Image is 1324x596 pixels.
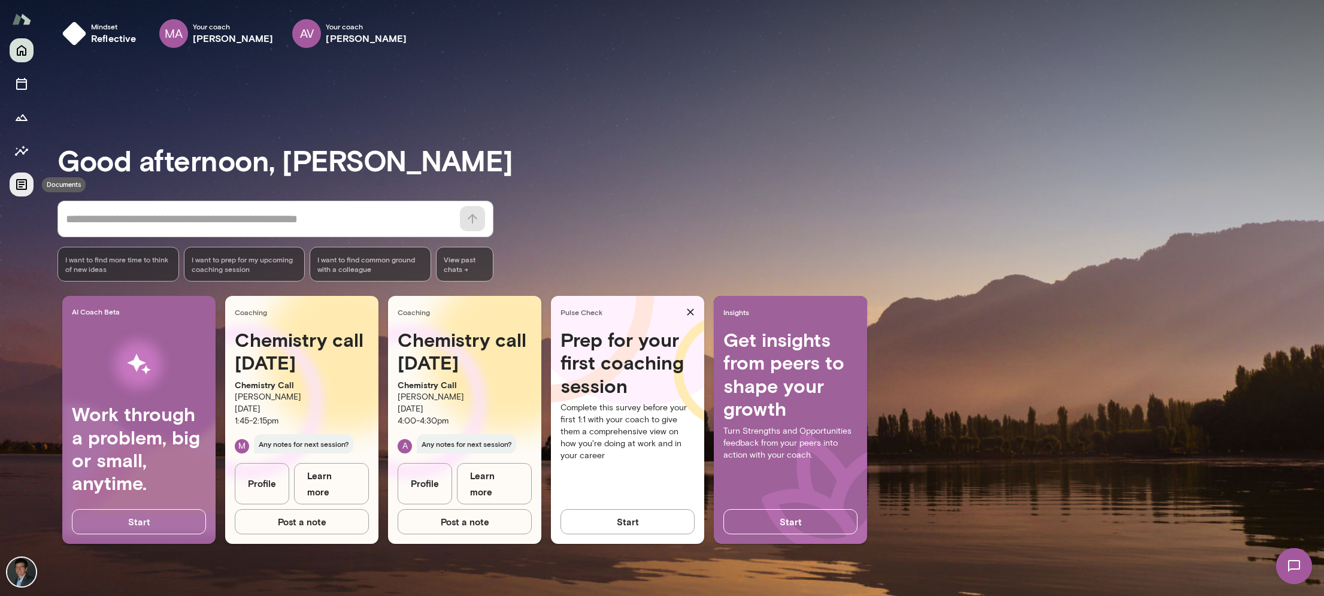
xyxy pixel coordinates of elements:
[57,14,146,53] button: Mindsetreflective
[42,177,86,192] div: Documents
[57,247,179,282] div: I want to find more time to think of new ideas
[326,31,407,46] h6: [PERSON_NAME]
[398,307,537,317] span: Coaching
[560,307,681,317] span: Pulse Check
[65,255,171,274] span: I want to find more time to think of new ideas
[284,14,415,53] div: AVYour coach[PERSON_NAME]
[10,105,34,129] button: Growth Plan
[326,22,407,31] span: Your coach
[317,255,423,274] span: I want to find common ground with a colleague
[417,434,516,453] span: Any notes for next session?
[398,379,532,391] p: Chemistry Call
[235,439,249,453] div: M
[723,328,858,420] h4: Get insights from peers to shape your growth
[184,247,305,282] div: I want to prep for my upcoming coaching session
[235,379,369,391] p: Chemistry Call
[723,425,858,461] p: Turn Strengths and Opportunities feedback from your peers into action with your coach.
[151,14,282,53] div: MAYour coach[PERSON_NAME]
[398,415,532,427] p: 4:00 - 4:30pm
[72,403,206,495] h4: Work through a problem, big or small, anytime.
[62,22,86,46] img: mindset
[193,22,274,31] span: Your coach
[723,509,858,534] button: Start
[398,391,532,403] p: [PERSON_NAME]
[560,402,695,462] p: Complete this survey before your first 1:1 with your coach to give them a comprehensive view on h...
[10,38,34,62] button: Home
[91,31,137,46] h6: reflective
[86,326,192,403] img: AI Workflows
[10,173,34,196] button: Documents
[192,255,298,274] span: I want to prep for my upcoming coaching session
[235,391,369,403] p: [PERSON_NAME]
[235,403,369,415] p: [DATE]
[398,463,452,504] a: Profile
[457,463,532,504] a: Learn more
[235,307,374,317] span: Coaching
[292,19,321,48] div: AV
[560,509,695,534] button: Start
[12,8,31,31] img: Mento
[398,403,532,415] p: [DATE]
[436,247,493,282] span: View past chats ->
[235,328,369,374] h4: Chemistry call [DATE]
[235,463,289,504] a: Profile
[10,72,34,96] button: Sessions
[7,558,36,586] img: Brian Clerc
[235,415,369,427] p: 1:45 - 2:15pm
[57,143,1324,177] h3: Good afternoon, [PERSON_NAME]
[193,31,274,46] h6: [PERSON_NAME]
[398,328,532,374] h4: Chemistry call [DATE]
[235,509,369,534] button: Post a note
[560,328,695,397] h4: Prep for your first coaching session
[310,247,431,282] div: I want to find common ground with a colleague
[91,22,137,31] span: Mindset
[398,439,412,453] div: A
[294,463,369,504] a: Learn more
[72,509,206,534] button: Start
[398,509,532,534] button: Post a note
[254,434,353,453] span: Any notes for next session?
[10,139,34,163] button: Insights
[72,307,211,316] span: AI Coach Beta
[159,19,188,48] div: MA
[723,307,862,317] span: Insights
